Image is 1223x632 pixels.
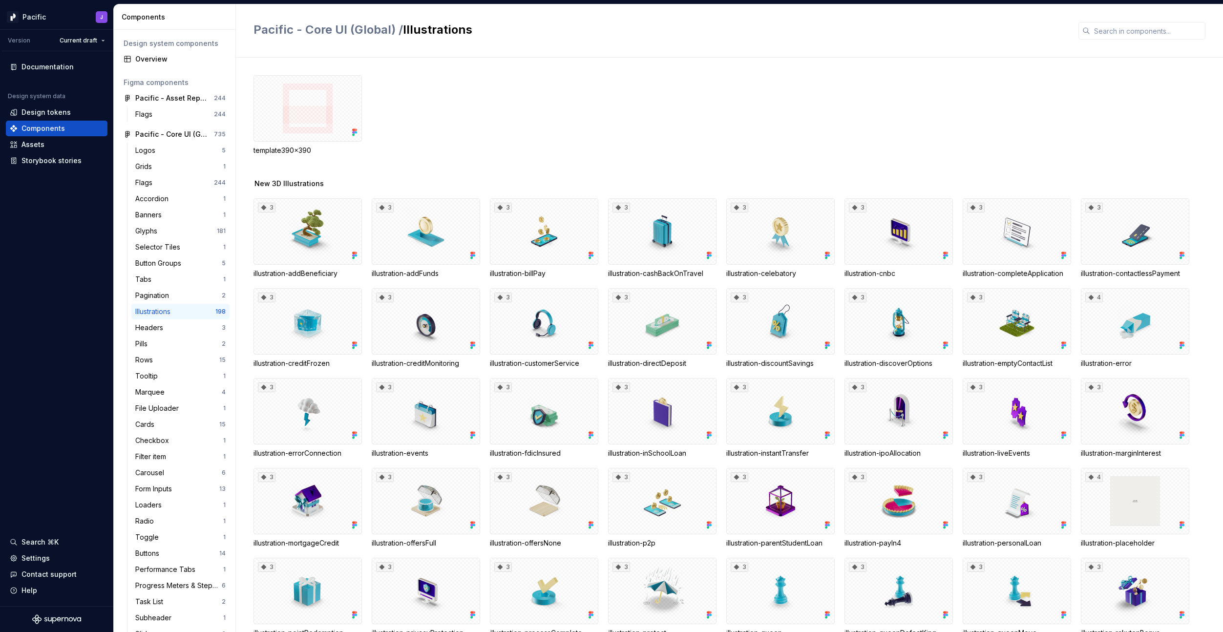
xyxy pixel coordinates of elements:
a: Marquee4 [131,384,230,400]
div: 13 [219,485,226,493]
div: illustration-personalLoan [963,538,1071,548]
div: 3 [1085,203,1103,212]
div: illustration-inSchoolLoan [608,448,717,458]
div: 3illustration-offersNone [490,468,598,548]
a: Filter item1 [131,449,230,464]
div: template390x390 [253,75,362,155]
div: Loaders [135,500,166,510]
div: 3 [376,562,394,572]
div: 3illustration-discoverOptions [844,288,953,368]
div: 244 [214,94,226,102]
a: Flags244 [131,106,230,122]
div: 3 [258,203,275,212]
div: Flags [135,109,156,119]
div: illustration-instantTransfer [726,448,835,458]
span: New 3D Illustrations [254,179,324,189]
a: File Uploader1 [131,400,230,416]
div: 3illustration-emptyContactList [963,288,1071,368]
a: Grids1 [131,159,230,174]
div: Contact support [21,569,77,579]
a: Tooltip1 [131,368,230,384]
div: Checkbox [135,436,173,445]
div: 3 [849,382,866,392]
div: illustration-events [372,448,480,458]
div: 181 [217,227,226,235]
div: 3 [849,562,866,572]
div: 3 [258,382,275,392]
div: 1 [223,614,226,622]
div: 3 [731,203,748,212]
a: Carousel6 [131,465,230,481]
div: 1 [223,453,226,461]
div: 4 [1085,293,1103,302]
a: Storybook stories [6,153,107,169]
div: Button Groups [135,258,185,268]
a: Supernova Logo [32,614,81,624]
div: 3 [849,203,866,212]
div: 244 [214,179,226,187]
a: Pacific - Core UI (Global)735 [120,126,230,142]
div: 3illustration-ipoAllocation [844,378,953,458]
div: Cards [135,420,158,429]
div: Components [21,124,65,133]
div: illustration-directDeposit [608,358,717,368]
div: Documentation [21,62,74,72]
a: Selector Tiles1 [131,239,230,255]
div: Form Inputs [135,484,176,494]
button: Search ⌘K [6,534,107,550]
div: 1 [223,404,226,412]
div: 3illustration-completeApplication [963,198,1071,278]
div: Illustrations [135,307,174,316]
div: 3 [612,562,630,572]
div: 3illustration-payIn4 [844,468,953,548]
div: illustration-customerService [490,358,598,368]
a: Glyphs181 [131,223,230,239]
div: illustration-contactlessPayment [1081,269,1189,278]
button: Current draft [55,34,109,47]
div: 5 [222,147,226,154]
div: 1 [223,211,226,219]
a: Assets [6,137,107,152]
div: 244 [214,110,226,118]
div: Logos [135,146,159,155]
div: 14 [219,549,226,557]
h2: Illustrations [253,22,1067,38]
img: 8d0dbd7b-a897-4c39-8ca0-62fbda938e11.png [7,11,19,23]
div: illustration-parentStudentLoan [726,538,835,548]
div: 3 [612,293,630,302]
div: 3 [967,382,985,392]
div: illustration-payIn4 [844,538,953,548]
div: 3 [1085,382,1103,392]
div: illustration-mortgageCredit [253,538,362,548]
div: 1 [223,566,226,573]
div: Carousel [135,468,168,478]
button: PacificJ [2,6,111,27]
a: Banners1 [131,207,230,223]
div: 2 [222,292,226,299]
div: illustration-creditFrozen [253,358,362,368]
div: 3 [731,472,748,482]
div: 3illustration-events [372,378,480,458]
div: Marquee [135,387,169,397]
a: Cards15 [131,417,230,432]
div: 3 [1085,562,1103,572]
div: 3illustration-p2p [608,468,717,548]
div: 1 [223,533,226,541]
div: illustration-addFunds [372,269,480,278]
div: Radio [135,516,158,526]
div: 3illustration-creditMonitoring [372,288,480,368]
a: Pills2 [131,336,230,352]
div: Banners [135,210,166,220]
div: 1 [223,437,226,444]
a: Accordion1 [131,191,230,207]
div: 3 [612,203,630,212]
a: Documentation [6,59,107,75]
div: 3illustration-liveEvents [963,378,1071,458]
div: 1 [223,163,226,170]
div: 3illustration-addBeneficiary [253,198,362,278]
div: 3illustration-celebatory [726,198,835,278]
div: 3illustration-directDeposit [608,288,717,368]
div: 3illustration-inSchoolLoan [608,378,717,458]
div: 3 [494,293,512,302]
div: illustration-cashBackOnTravel [608,269,717,278]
